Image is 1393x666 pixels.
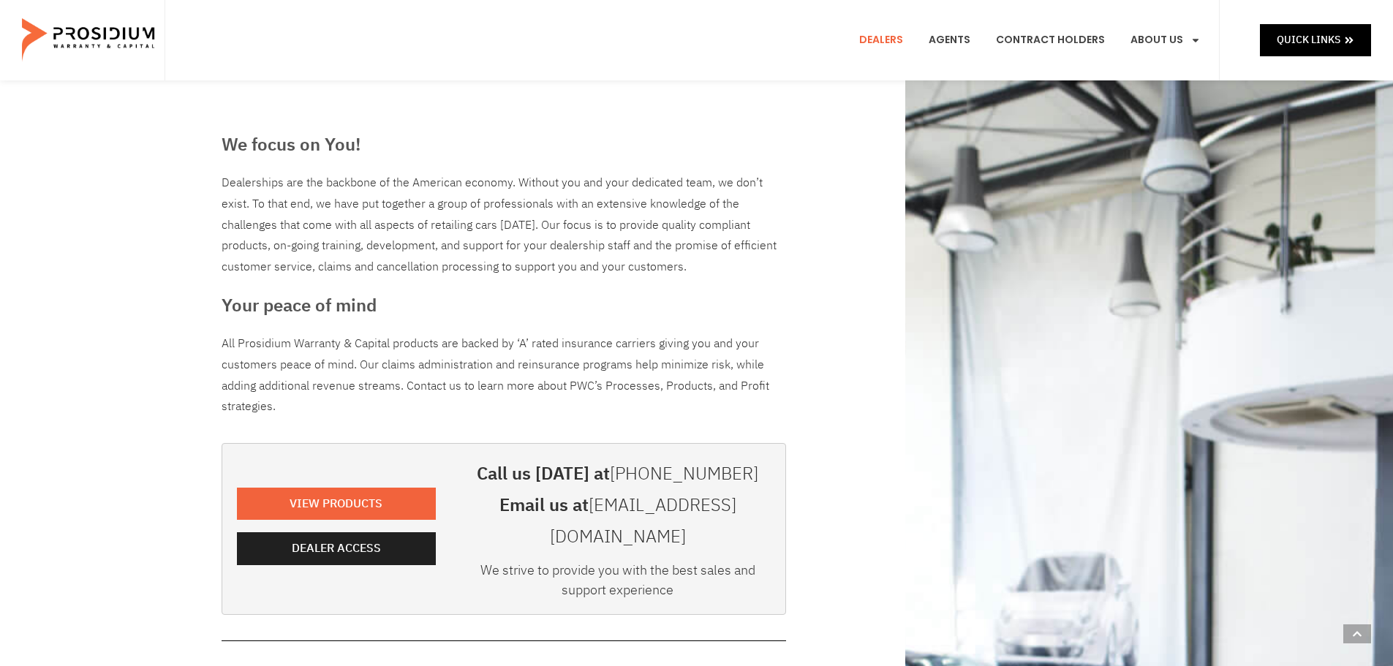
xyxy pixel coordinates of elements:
[1260,24,1371,56] a: Quick Links
[550,492,736,550] a: [EMAIL_ADDRESS][DOMAIN_NAME]
[290,493,382,515] span: View Products
[222,132,786,158] h3: We focus on You!
[1120,13,1212,67] a: About Us
[222,173,786,278] div: Dealerships are the backbone of the American economy. Without you and your dedicated team, we don...
[848,13,1212,67] nav: Menu
[848,13,914,67] a: Dealers
[237,488,436,521] a: View Products
[465,458,771,490] h3: Call us [DATE] at
[465,560,771,607] div: We strive to provide you with the best sales and support experience
[985,13,1116,67] a: Contract Holders
[237,532,436,565] a: Dealer Access
[610,461,758,487] a: [PHONE_NUMBER]
[465,490,771,553] h3: Email us at
[222,292,786,319] h3: Your peace of mind
[222,333,786,417] p: All Prosidium Warranty & Capital products are backed by ‘A’ rated insurance carriers giving you a...
[1277,31,1340,49] span: Quick Links
[918,13,981,67] a: Agents
[292,538,381,559] span: Dealer Access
